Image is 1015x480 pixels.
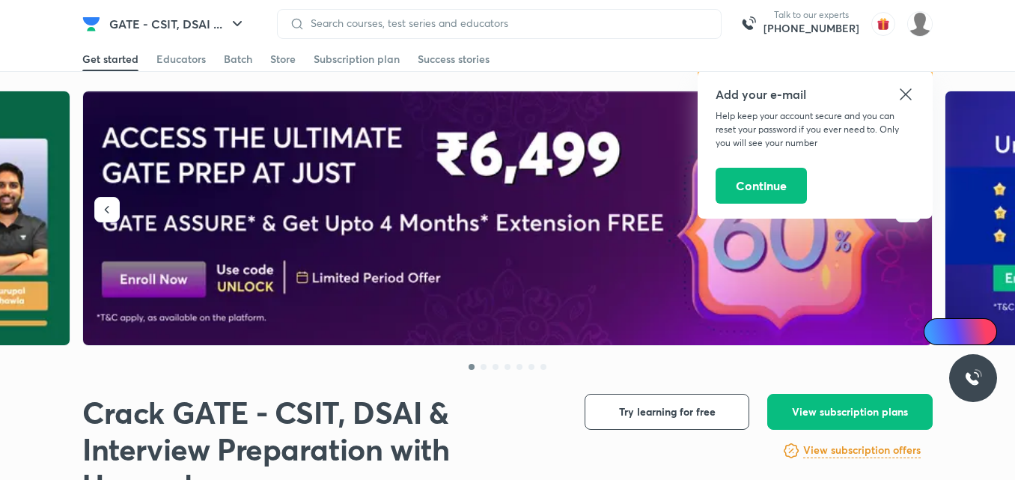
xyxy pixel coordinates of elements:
h5: Add your e-mail [716,85,915,103]
img: Icon [933,326,945,338]
p: Help keep your account secure and you can reset your password if you ever need to. Only you will ... [716,109,915,150]
a: Subscription plan [314,47,400,71]
div: Get started [82,52,138,67]
a: Get started [82,47,138,71]
img: call-us [734,9,763,39]
div: Subscription plan [314,52,400,67]
a: Educators [156,47,206,71]
a: Batch [224,47,252,71]
a: View subscription offers [803,442,921,460]
div: Success stories [418,52,490,67]
span: Try learning for free [619,404,716,419]
a: Store [270,47,296,71]
img: ttu [964,369,982,387]
div: Educators [156,52,206,67]
img: avatar [871,12,895,36]
a: Ai Doubts [924,318,997,345]
a: Success stories [418,47,490,71]
img: Company Logo [82,15,100,33]
h6: View subscription offers [803,443,921,458]
button: Continue [716,168,807,204]
button: Try learning for free [585,394,749,430]
div: Batch [224,52,252,67]
a: [PHONE_NUMBER] [763,21,859,36]
span: View subscription plans [792,404,908,419]
div: Store [270,52,296,67]
button: View subscription plans [767,394,933,430]
p: Talk to our experts [763,9,859,21]
input: Search courses, test series and educators [305,17,709,29]
span: Ai Doubts [948,326,988,338]
img: bhavya [907,11,933,37]
button: GATE - CSIT, DSAI ... [100,9,255,39]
